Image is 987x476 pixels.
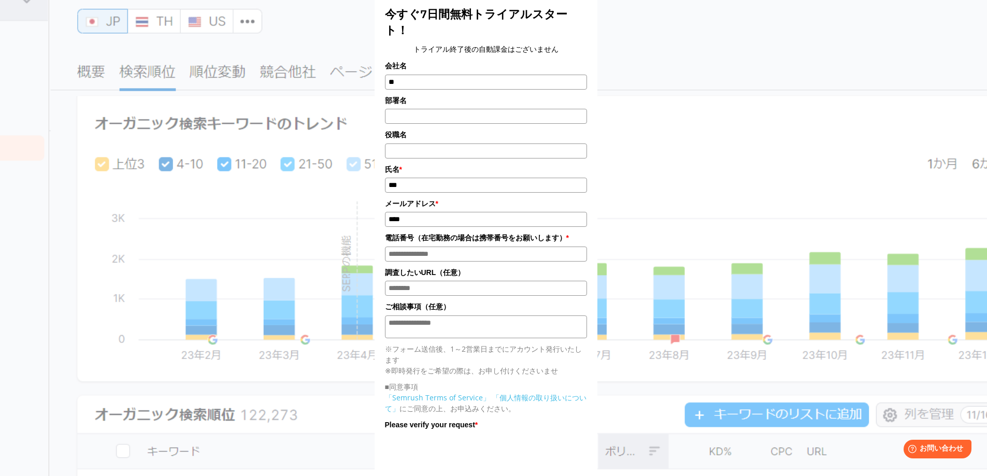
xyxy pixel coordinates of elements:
center: トライアル終了後の自動課金はございません [385,44,587,55]
iframe: reCAPTCHA [385,433,542,473]
p: ■同意事項 [385,381,587,392]
label: ご相談事項（任意） [385,301,587,312]
label: Please verify your request [385,419,587,430]
iframe: Help widget launcher [895,436,976,465]
label: メールアドレス [385,198,587,209]
h2: 今すぐ7日間無料トライアルスタート！ [385,6,587,38]
label: 役職名 [385,129,587,140]
p: にご同意の上、お申込みください。 [385,392,587,414]
label: 氏名 [385,164,587,175]
label: 会社名 [385,60,587,71]
a: 「Semrush Terms of Service」 [385,393,490,402]
label: 部署名 [385,95,587,106]
a: 「個人情報の取り扱いについて」 [385,393,587,413]
label: 電話番号（在宅勤務の場合は携帯番号をお願いします） [385,232,587,243]
p: ※フォーム送信後、1～2営業日までにアカウント発行いたします ※即時発行をご希望の際は、お申し付けくださいませ [385,343,587,376]
label: 調査したいURL（任意） [385,267,587,278]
